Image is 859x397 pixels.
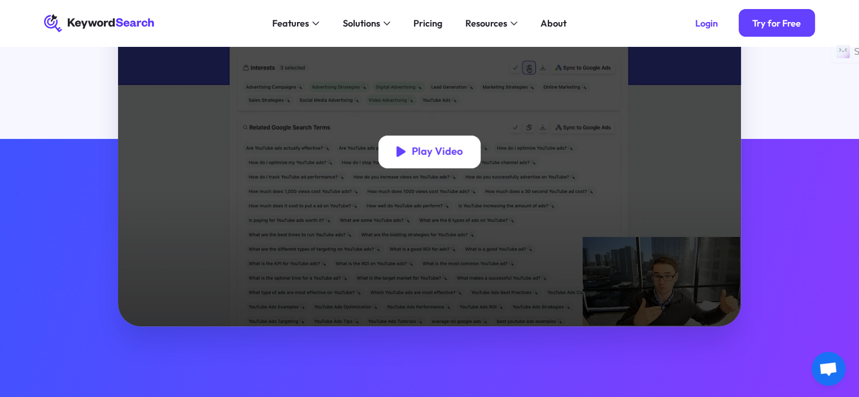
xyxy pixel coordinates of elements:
[812,352,845,386] div: Open chat
[752,18,801,29] div: Try for Free
[413,16,442,30] div: Pricing
[412,145,463,158] div: Play Video
[739,9,815,37] a: Try for Free
[342,16,380,30] div: Solutions
[695,18,718,29] div: Login
[681,9,731,37] a: Login
[533,14,573,33] a: About
[406,14,449,33] a: Pricing
[465,16,507,30] div: Resources
[272,16,309,30] div: Features
[540,16,566,30] div: About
